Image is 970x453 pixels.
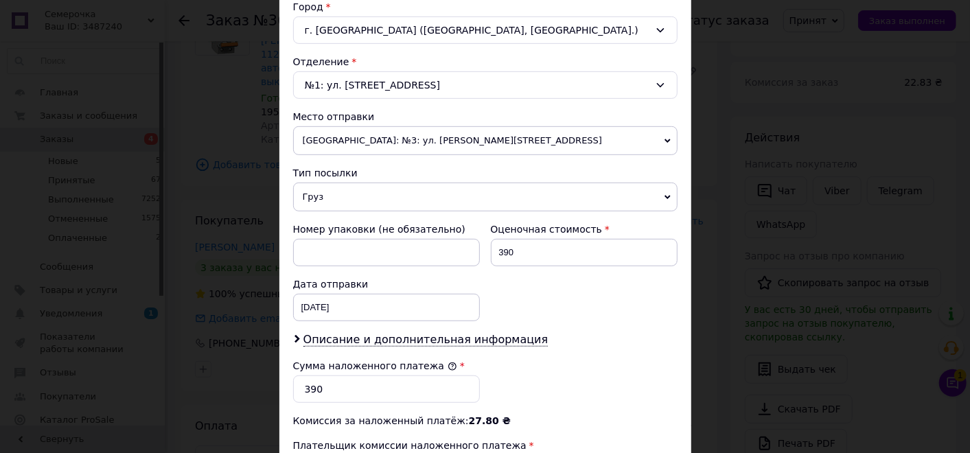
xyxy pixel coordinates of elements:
div: Отделение [293,55,678,69]
div: Дата отправки [293,277,480,291]
label: Сумма наложенного платежа [293,360,457,371]
span: Место отправки [293,111,375,122]
div: Оценочная стоимость [491,222,678,236]
span: Плательщик комиссии наложенного платежа [293,440,527,451]
span: Описание и дополнительная информация [303,333,548,347]
div: Комиссия за наложенный платёж: [293,414,678,428]
span: Груз [293,183,678,211]
span: 27.80 ₴ [469,415,511,426]
span: [GEOGRAPHIC_DATA]: №3: ул. [PERSON_NAME][STREET_ADDRESS] [293,126,678,155]
div: г. [GEOGRAPHIC_DATA] ([GEOGRAPHIC_DATA], [GEOGRAPHIC_DATA].) [293,16,678,44]
span: Тип посылки [293,167,358,178]
div: Номер упаковки (не обязательно) [293,222,480,236]
div: №1: ул. [STREET_ADDRESS] [293,71,678,99]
